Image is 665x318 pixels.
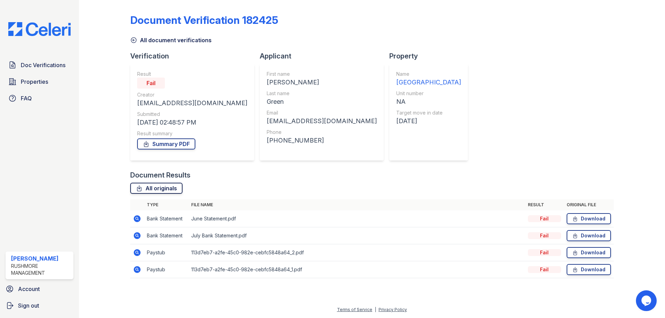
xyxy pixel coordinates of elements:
div: [DATE] 02:48:57 PM [137,118,247,127]
img: CE_Logo_Blue-a8612792a0a2168367f1c8372b55b34899dd931a85d93a1a3d3e32e68fde9ad4.png [3,22,76,36]
iframe: chat widget [636,290,658,311]
td: June Statement.pdf [188,210,525,227]
div: [GEOGRAPHIC_DATA] [396,78,461,87]
a: All originals [130,183,183,194]
td: 113d7eb7-a2fe-45c0-982e-cebfc5848a64_2.pdf [188,244,525,261]
span: Sign out [18,301,39,310]
div: Fail [528,232,561,239]
a: Download [567,247,611,258]
div: [PERSON_NAME] [267,78,377,87]
div: Verification [130,51,260,61]
a: All document verifications [130,36,212,44]
div: NA [396,97,461,107]
th: Result [525,199,564,210]
th: Type [144,199,188,210]
div: Email [267,109,377,116]
td: Bank Statement [144,210,188,227]
a: Sign out [3,299,76,312]
td: Bank Statement [144,227,188,244]
a: Account [3,282,76,296]
div: Name [396,71,461,78]
a: Name [GEOGRAPHIC_DATA] [396,71,461,87]
td: Paystub [144,261,188,278]
div: Result [137,71,247,78]
div: Target move in date [396,109,461,116]
a: Download [567,230,611,241]
div: First name [267,71,377,78]
span: Account [18,285,40,293]
div: Fail [528,266,561,273]
a: Privacy Policy [379,307,407,312]
div: Fail [528,249,561,256]
a: Properties [6,75,73,89]
a: Terms of Service [337,307,372,312]
div: Creator [137,91,247,98]
div: Unit number [396,90,461,97]
div: Last name [267,90,377,97]
div: Fail [528,215,561,222]
th: Original file [564,199,614,210]
span: FAQ [21,94,32,102]
div: Property [389,51,473,61]
div: Fail [137,78,165,89]
th: File name [188,199,525,210]
a: Download [567,213,611,224]
div: [EMAIL_ADDRESS][DOMAIN_NAME] [267,116,377,126]
div: [DATE] [396,116,461,126]
td: Paystub [144,244,188,261]
a: FAQ [6,91,73,105]
div: Applicant [260,51,389,61]
span: Doc Verifications [21,61,65,69]
span: Properties [21,78,48,86]
a: Doc Verifications [6,58,73,72]
div: [PHONE_NUMBER] [267,136,377,145]
a: Summary PDF [137,138,195,149]
div: Submitted [137,111,247,118]
div: Result summary [137,130,247,137]
div: Document Results [130,170,190,180]
div: Rushmore Management [11,263,71,276]
td: July Bank Statement.pdf [188,227,525,244]
div: Document Verification 182425 [130,14,278,26]
div: [EMAIL_ADDRESS][DOMAIN_NAME] [137,98,247,108]
div: Phone [267,129,377,136]
td: 113d7eb7-a2fe-45c0-982e-cebfc5848a64_1.pdf [188,261,525,278]
div: | [375,307,376,312]
a: Download [567,264,611,275]
div: Green [267,97,377,107]
div: [PERSON_NAME] [11,254,71,263]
